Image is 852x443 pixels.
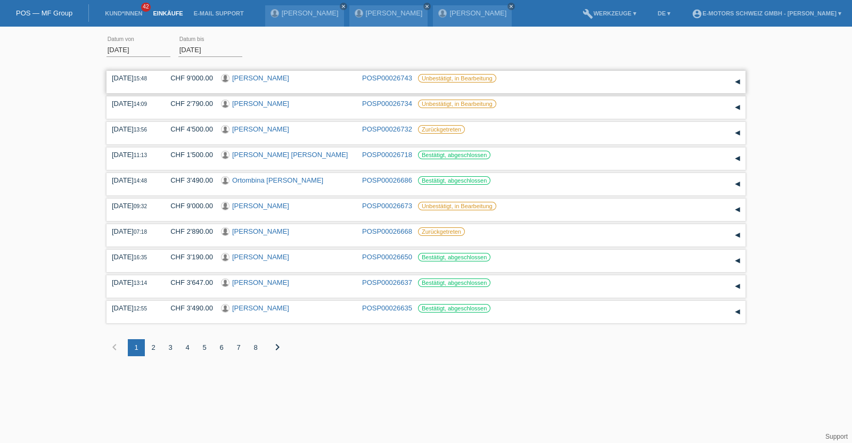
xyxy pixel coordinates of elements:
[730,125,745,141] div: auf-/zuklappen
[418,176,490,185] label: Bestätigt, abgeschlossen
[686,10,847,17] a: account_circleE-Motors Schweiz GmbH - [PERSON_NAME] ▾
[418,304,490,313] label: Bestätigt, abgeschlossen
[134,203,147,209] span: 09:32
[247,339,264,356] div: 8
[162,74,213,82] div: CHF 9'000.00
[134,76,147,81] span: 15:48
[362,151,412,159] a: POSP00026718
[16,9,72,17] a: POS — MF Group
[362,304,412,312] a: POSP00026635
[162,304,213,312] div: CHF 3'490.00
[162,151,213,159] div: CHF 1'500.00
[134,306,147,311] span: 12:55
[232,278,289,286] a: [PERSON_NAME]
[341,4,346,9] i: close
[418,253,490,261] label: Bestätigt, abgeschlossen
[652,10,676,17] a: DE ▾
[271,341,284,354] i: chevron_right
[509,4,514,9] i: close
[692,9,702,19] i: account_circle
[232,74,289,82] a: [PERSON_NAME]
[232,227,289,235] a: [PERSON_NAME]
[230,339,247,356] div: 7
[418,202,496,210] label: Unbestätigt, in Bearbeitung
[825,433,848,440] a: Support
[112,100,154,108] div: [DATE]
[583,9,593,19] i: build
[134,255,147,260] span: 16:35
[730,278,745,294] div: auf-/zuklappen
[730,227,745,243] div: auf-/zuklappen
[362,202,412,210] a: POSP00026673
[128,339,145,356] div: 1
[162,253,213,261] div: CHF 3'190.00
[112,151,154,159] div: [DATE]
[141,3,151,12] span: 42
[507,3,515,10] a: close
[162,125,213,133] div: CHF 4'500.00
[162,100,213,108] div: CHF 2'790.00
[179,339,196,356] div: 4
[423,3,431,10] a: close
[196,339,213,356] div: 5
[232,176,323,184] a: Ortombina [PERSON_NAME]
[145,339,162,356] div: 2
[162,339,179,356] div: 3
[134,229,147,235] span: 07:18
[730,74,745,90] div: auf-/zuklappen
[730,176,745,192] div: auf-/zuklappen
[112,125,154,133] div: [DATE]
[282,9,339,17] a: [PERSON_NAME]
[112,304,154,312] div: [DATE]
[232,304,289,312] a: [PERSON_NAME]
[362,176,412,184] a: POSP00026686
[213,339,230,356] div: 6
[162,176,213,184] div: CHF 3'490.00
[108,341,121,354] i: chevron_left
[134,152,147,158] span: 11:13
[362,278,412,286] a: POSP00026637
[232,151,348,159] a: [PERSON_NAME] [PERSON_NAME]
[134,127,147,133] span: 13:56
[134,280,147,286] span: 13:14
[418,100,496,108] label: Unbestätigt, in Bearbeitung
[577,10,642,17] a: buildWerkzeuge ▾
[162,202,213,210] div: CHF 9'000.00
[366,9,423,17] a: [PERSON_NAME]
[189,10,249,17] a: E-Mail Support
[362,74,412,82] a: POSP00026743
[112,278,154,286] div: [DATE]
[112,253,154,261] div: [DATE]
[362,100,412,108] a: POSP00026734
[340,3,347,10] a: close
[162,227,213,235] div: CHF 2'890.00
[112,74,154,82] div: [DATE]
[730,202,745,218] div: auf-/zuklappen
[449,9,506,17] a: [PERSON_NAME]
[730,151,745,167] div: auf-/zuklappen
[162,278,213,286] div: CHF 3'647.00
[418,125,465,134] label: Zurückgetreten
[362,253,412,261] a: POSP00026650
[112,227,154,235] div: [DATE]
[232,253,289,261] a: [PERSON_NAME]
[418,227,465,236] label: Zurückgetreten
[134,101,147,107] span: 14:09
[232,202,289,210] a: [PERSON_NAME]
[112,202,154,210] div: [DATE]
[362,125,412,133] a: POSP00026732
[134,178,147,184] span: 14:48
[362,227,412,235] a: POSP00026668
[100,10,148,17] a: Kund*innen
[112,176,154,184] div: [DATE]
[232,125,289,133] a: [PERSON_NAME]
[730,253,745,269] div: auf-/zuklappen
[730,100,745,116] div: auf-/zuklappen
[730,304,745,320] div: auf-/zuklappen
[418,151,490,159] label: Bestätigt, abgeschlossen
[418,74,496,83] label: Unbestätigt, in Bearbeitung
[232,100,289,108] a: [PERSON_NAME]
[424,4,430,9] i: close
[418,278,490,287] label: Bestätigt, abgeschlossen
[148,10,188,17] a: Einkäufe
